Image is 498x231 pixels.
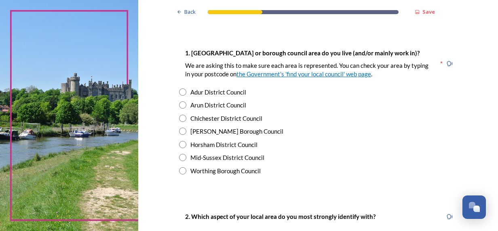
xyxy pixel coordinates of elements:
div: Horsham District Council [190,140,257,149]
div: Arun District Council [190,101,246,110]
strong: 2. Which aspect of your local area do you most strongly identify with? [185,213,376,220]
div: Adur District Council [190,88,246,97]
span: Back [184,8,196,16]
button: Open Chat [462,195,486,219]
div: Mid-Sussex District Council [190,153,264,162]
strong: 1. [GEOGRAPHIC_DATA] or borough council area do you live (and/or mainly work in)? [185,49,420,57]
p: We are asking this to make sure each area is represented. You can check your area by typing in yo... [185,61,433,79]
div: Chichester District Council [190,114,262,123]
div: Worthing Borough Council [190,166,261,176]
a: the Government's 'find your local council' web page [236,70,371,78]
div: [PERSON_NAME] Borough Council [190,127,283,136]
strong: Save [422,8,435,15]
